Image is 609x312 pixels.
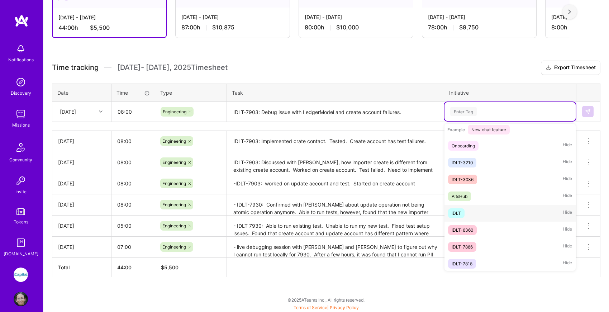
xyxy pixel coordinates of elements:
span: Engineering [163,109,186,114]
span: Hide [563,242,572,252]
div: Notifications [8,56,34,63]
a: User Avatar [12,292,30,306]
textarea: IDLT-7903: Debug issue with LedgerModel and create account failures. [228,103,443,122]
span: $10,000 [336,24,359,31]
button: Export Timesheet [541,61,600,75]
img: Submit [585,109,591,114]
div: [DATE] [60,108,76,115]
span: Engineering [162,160,186,165]
th: 44:00 [111,257,155,277]
span: $5,500 [90,24,110,32]
img: tokens [16,208,25,215]
div: 44:00 h [58,24,160,32]
span: Hide [563,208,572,218]
span: $10,875 [212,24,234,31]
span: $ 5,500 [161,264,179,270]
div: [DATE] [58,180,105,187]
div: Discovery [11,89,31,97]
div: Invite [15,188,27,195]
textarea: IDLT-7903: Discussed with [PERSON_NAME], how importer create is different from existing create ac... [228,153,443,172]
div: AltsHub [452,193,467,200]
textarea: IDLT-7903: Implemented crate contact. Tested. Create account has test failures. [228,132,443,152]
textarea: - IDLT 7930: Able to run existing test. Unable to run my new test. Fixed test setup issues. Found... [228,216,443,236]
img: logo [14,14,29,27]
div: [DATE] [58,137,105,145]
input: HH:MM [111,195,155,214]
div: [DATE] [58,243,105,251]
img: Community [12,139,29,156]
span: Hide [563,259,572,269]
div: Time [116,89,150,96]
img: discovery [14,75,28,89]
input: HH:MM [112,102,154,121]
div: Initiative [449,89,571,96]
span: Hide [563,192,572,201]
span: Engineering [162,138,186,144]
div: Enter Tag [450,106,477,117]
input: HH:MM [111,216,155,235]
input: HH:MM [111,132,155,151]
th: Date [52,84,111,101]
a: Terms of Service [294,305,327,310]
div: Missions [12,121,30,129]
span: $9,750 [459,24,479,31]
i: icon Chevron [99,110,103,113]
div: Tokens [14,218,28,226]
div: [DATE] [58,222,105,230]
img: teamwork [14,107,28,121]
span: Engineering [162,244,186,250]
div: [DATE] - [DATE] [181,13,284,21]
div: 87:00 h [181,24,284,31]
div: © 2025 ATeams Inc., All rights reserved. [43,291,609,309]
div: [DATE] - [DATE] [58,14,160,21]
div: iDLT [452,209,461,217]
span: Hide [563,158,572,167]
img: right [568,9,571,14]
div: Community [9,156,32,164]
input: HH:MM [111,237,155,256]
span: New chat feature [468,125,510,134]
a: Privacy Policy [330,305,359,310]
textarea: - IDLT-7930: Confirmed with [PERSON_NAME] about update operation not being atomic operation anymo... [228,195,443,215]
span: Hide [563,141,572,151]
span: Engineering [162,181,186,186]
div: IDLT-7818 [452,260,472,268]
span: [DATE] - [DATE] , 2025 Timesheet [117,63,228,72]
div: IDLT-7866 [452,243,473,251]
i: icon Download [546,64,551,72]
input: HH:MM [111,174,155,193]
div: [DATE] - [DATE] [305,13,407,21]
th: Total [52,257,111,277]
textarea: - live debugging session with [PERSON_NAME] and [PERSON_NAME] to figure out why I cannot run test... [228,237,443,257]
span: Time tracking [52,63,99,72]
div: Onboarding [452,142,475,150]
span: Hide [563,225,572,235]
img: bell [14,42,28,56]
textarea: -IDLT-7903: worked on update account and test. Started on create account [228,174,443,194]
span: Example [447,127,465,132]
img: User Avatar [14,292,28,306]
th: Task [227,84,444,101]
span: Hide [563,175,572,184]
div: 78:00 h [428,24,531,31]
div: IDLT-6360 [452,226,473,234]
img: iCapital: Build and maintain RESTful API [14,268,28,282]
div: [DATE] [58,159,105,166]
span: Engineering [162,202,186,207]
span: | [294,305,359,310]
span: Engineering [162,223,186,228]
a: iCapital: Build and maintain RESTful API [12,268,30,282]
img: guide book [14,236,28,250]
div: IDLT-3036 [452,176,474,183]
div: [DATE] [58,201,105,208]
div: [DATE] - [DATE] [428,13,531,21]
div: 80:00 h [305,24,407,31]
div: IDLT-3210 [452,159,473,166]
img: Invite [14,174,28,188]
div: [DOMAIN_NAME] [4,250,38,257]
th: Type [155,84,227,101]
input: HH:MM [111,153,155,172]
